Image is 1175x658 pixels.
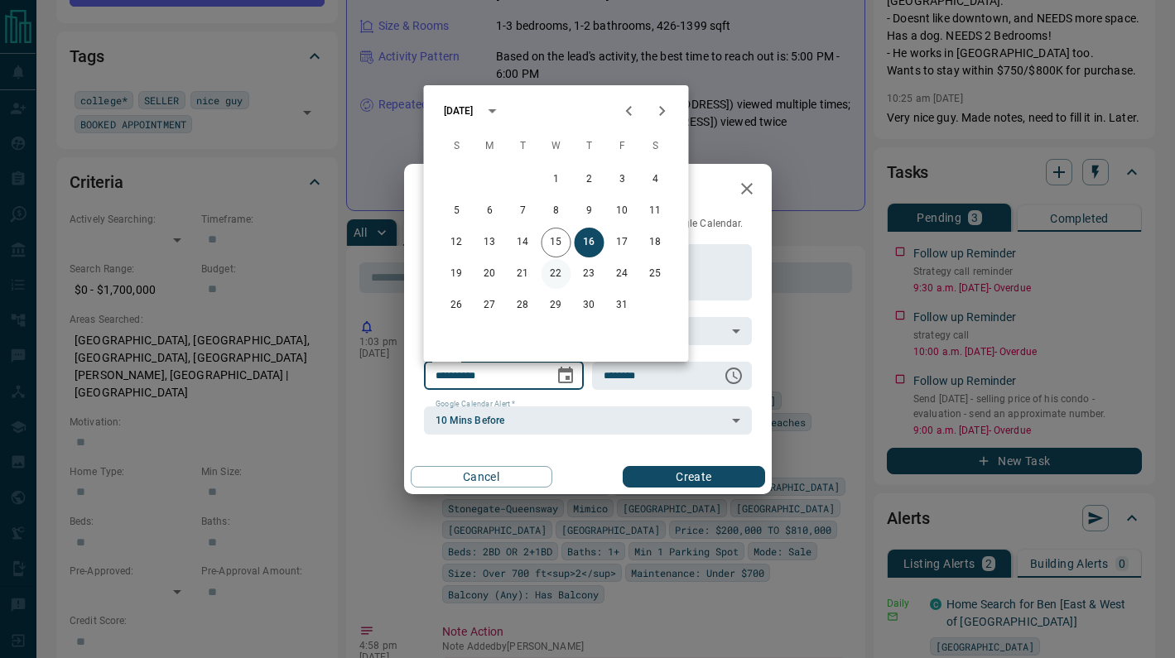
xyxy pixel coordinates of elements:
[542,259,571,289] button: 22
[641,259,671,289] button: 25
[608,196,638,226] button: 10
[542,165,571,195] button: 1
[717,359,750,392] button: Choose time, selected time is 11:00 AM
[442,228,472,257] button: 12
[608,259,638,289] button: 24
[641,165,671,195] button: 4
[641,130,671,163] span: Saturday
[475,196,505,226] button: 6
[613,94,646,127] button: Previous month
[608,130,638,163] span: Friday
[608,165,638,195] button: 3
[542,228,571,257] button: 15
[508,196,538,226] button: 7
[575,196,604,226] button: 9
[575,228,604,257] button: 16
[508,228,538,257] button: 14
[442,259,472,289] button: 19
[442,130,472,163] span: Sunday
[575,165,604,195] button: 2
[475,291,505,320] button: 27
[604,354,625,365] label: Time
[575,130,604,163] span: Thursday
[475,259,505,289] button: 20
[508,130,538,163] span: Tuesday
[475,130,505,163] span: Monday
[542,130,571,163] span: Wednesday
[608,291,638,320] button: 31
[436,399,515,410] label: Google Calendar Alert
[575,291,604,320] button: 30
[646,94,679,127] button: Next month
[549,359,582,392] button: Choose date, selected date is Oct 16, 2025
[508,291,538,320] button: 28
[411,466,552,487] button: Cancel
[475,228,505,257] button: 13
[444,103,474,118] div: [DATE]
[442,291,472,320] button: 26
[478,97,506,125] button: calendar view is open, switch to year view
[442,196,472,226] button: 5
[404,164,515,217] h2: New Task
[508,259,538,289] button: 21
[424,406,752,435] div: 10 Mins Before
[641,196,671,226] button: 11
[542,291,571,320] button: 29
[641,228,671,257] button: 18
[623,466,764,487] button: Create
[436,354,456,365] label: Date
[542,196,571,226] button: 8
[608,228,638,257] button: 17
[575,259,604,289] button: 23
